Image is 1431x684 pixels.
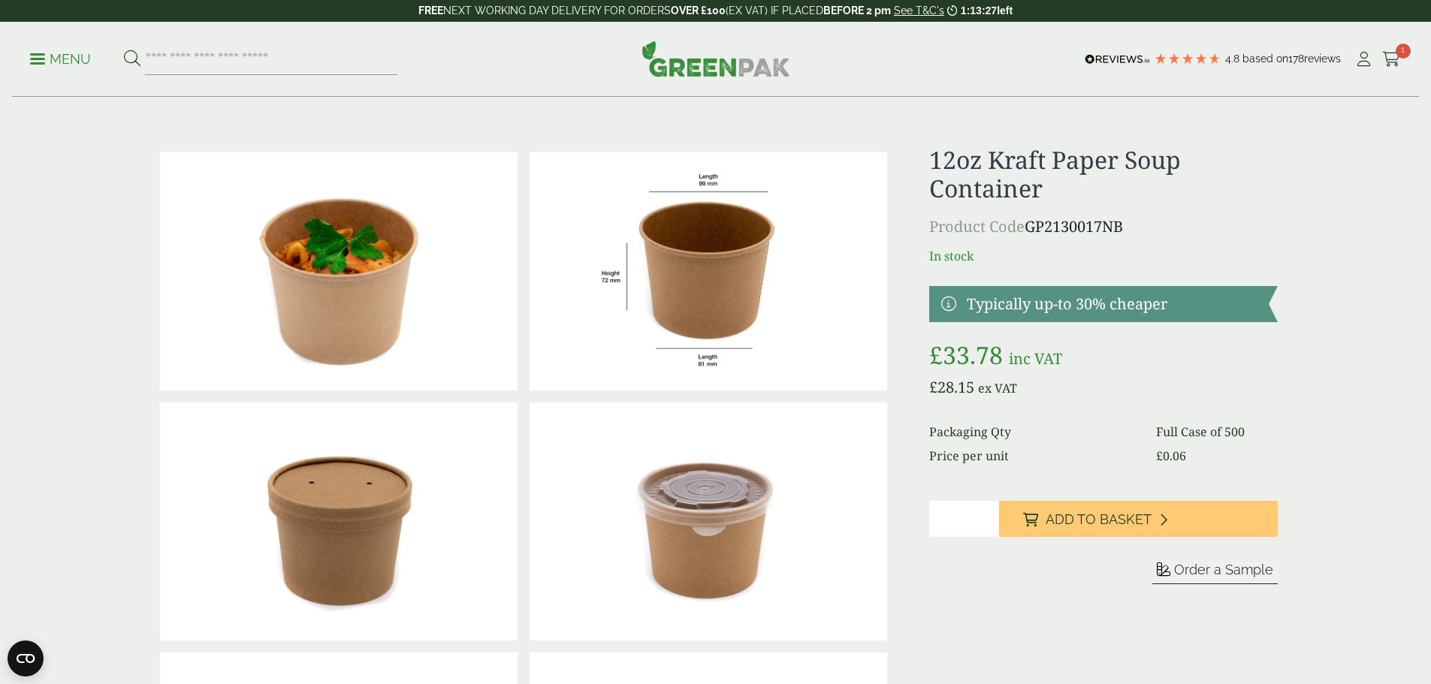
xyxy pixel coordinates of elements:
span: Order a Sample [1174,562,1273,577]
dd: Full Case of 500 [1156,423,1277,441]
span: reviews [1304,53,1341,65]
strong: FREE [418,5,443,17]
button: Order a Sample [1152,561,1278,584]
span: Add to Basket [1046,511,1152,528]
bdi: 28.15 [929,377,974,397]
a: Menu [30,50,91,65]
dt: Price per unit [929,447,1138,465]
span: Product Code [929,216,1025,237]
button: Open CMP widget [8,640,44,676]
span: 4.8 [1225,53,1242,65]
dt: Packaging Qty [929,423,1138,441]
span: Based on [1242,53,1288,65]
span: £ [1156,447,1163,464]
span: inc VAT [1009,348,1062,369]
img: GreenPak Supplies [642,41,790,77]
button: Add to Basket [999,501,1278,537]
img: Kraft 12oz With Pasta [160,152,518,390]
bdi: 0.06 [1156,447,1186,464]
bdi: 33.78 [929,339,1003,371]
a: 1 [1382,48,1401,71]
span: 178 [1288,53,1304,65]
h1: 12oz Kraft Paper Soup Container [929,146,1277,203]
p: GP2130017NB [929,215,1277,238]
a: See T&C's [894,5,944,17]
span: left [997,5,1013,17]
strong: OVER £100 [671,5,726,17]
img: Kraft 12oz With Cardboard Lid [160,402,518,641]
i: My Account [1354,52,1373,67]
span: £ [929,377,937,397]
span: £ [929,339,943,371]
img: REVIEWS.io [1085,54,1150,65]
span: 1 [1396,44,1411,59]
img: Kraft_container12oz [530,152,887,390]
p: In stock [929,247,1277,265]
img: Kraft 12oz With Plastic Lid [530,402,887,641]
span: ex VAT [978,380,1017,396]
strong: BEFORE 2 pm [823,5,891,17]
span: 1:13:27 [961,5,997,17]
div: 4.78 Stars [1154,52,1221,65]
i: Cart [1382,52,1401,67]
p: Menu [30,50,91,68]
